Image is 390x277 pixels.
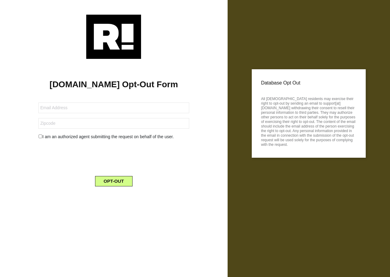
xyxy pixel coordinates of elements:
[261,78,356,88] p: Database Opt Out
[86,15,141,59] img: Retention.com
[95,176,133,186] button: OPT-OUT
[9,79,218,90] h1: [DOMAIN_NAME] Opt-Out Form
[261,95,356,147] p: All [DEMOGRAPHIC_DATA] residents may exercise their right to opt-out by sending an email to suppo...
[34,134,193,140] div: I am an authorized agent submitting the request on behalf of the user.
[38,118,189,129] input: Zipcode
[38,103,189,113] input: Email Address
[67,145,160,169] iframe: reCAPTCHA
